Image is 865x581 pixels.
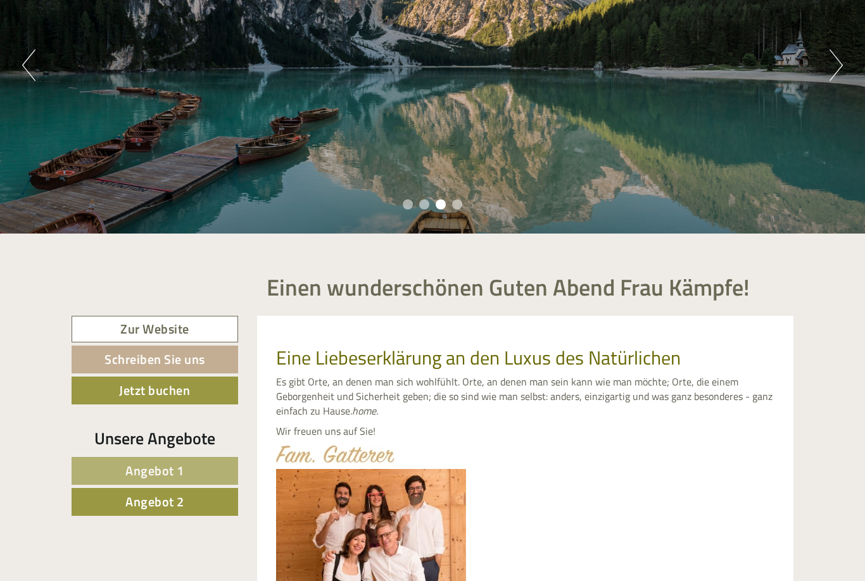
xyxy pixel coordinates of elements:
span: Angebot 1 [125,461,184,480]
button: Previous [22,49,35,81]
p: Es gibt Orte, an denen man sich wohlfühlt. Orte, an denen man sein kann wie man möchte; Orte, die... [276,375,775,418]
div: Unsere Angebote [72,427,238,450]
a: Jetzt buchen [72,377,238,404]
span: Angebot 2 [125,492,184,511]
img: image [276,445,395,463]
span: Eine Liebeserklärung an den Luxus des Natürlichen [276,343,681,372]
p: Wir freuen uns auf Sie! [276,424,775,439]
button: Next [830,49,843,81]
h1: Einen wunderschönen Guten Abend Frau Kämpfe! [267,275,750,300]
a: Schreiben Sie uns [72,346,238,373]
a: Zur Website [72,316,238,343]
em: home. [352,403,378,418]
